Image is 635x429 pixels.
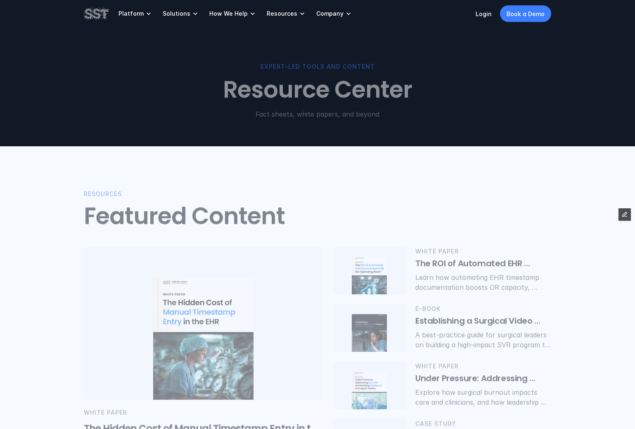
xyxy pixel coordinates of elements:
h6: The ROI of Automated EHR Documentation in the [GEOGRAPHIC_DATA] [415,258,551,269]
h1: Resource Center [84,76,551,104]
img: An opeating room with money signs in the foreground [352,257,387,302]
p: How We Help [209,10,248,17]
a: Login [476,10,492,17]
p: Platform [118,10,144,17]
p: Company [316,10,344,17]
p: Solutions [163,10,190,17]
p: Learn how automating EHR timestamp documentation boosts OR capacity, efficiency, and ROI in hospi... [415,273,551,293]
p: A best-practice guide for surgical leaders on building a high-impact SVR program to improve quali... [415,330,551,350]
img: e-book cover [352,314,387,360]
img: A medical professional on the computer with clocks in the background [153,278,254,408]
img: Under Pressure: Addressing Burnout and Resilience in Surgical Teams white paper cover [352,372,387,417]
h2: Featured Content [84,203,285,230]
p: Case Study [415,419,551,428]
p: Resources [267,10,297,17]
p: White Paper [415,247,551,256]
img: SST logo [84,7,109,21]
p: Book a Demo [507,10,545,18]
p: E-Book [415,304,551,313]
p: Expert-Led Tools and Content [84,62,551,71]
p: resources [84,189,122,198]
a: Book a Demo [500,5,551,22]
p: Fact sheets, white papers, and beyond [84,109,551,119]
h6: Establishing a Surgical Video Review Program: Best Practices for Lasting Impact [415,315,551,327]
h6: Under Pressure: Addressing Burnout and Resilience in Surgical Teams [415,373,551,384]
p: White Paper [415,362,551,371]
button: Edit Framer Content [618,208,631,221]
p: White Paper [84,408,323,417]
p: Explore how surgical burnout impacts care and clinicians, and how leadership can [PERSON_NAME] re... [415,388,551,408]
